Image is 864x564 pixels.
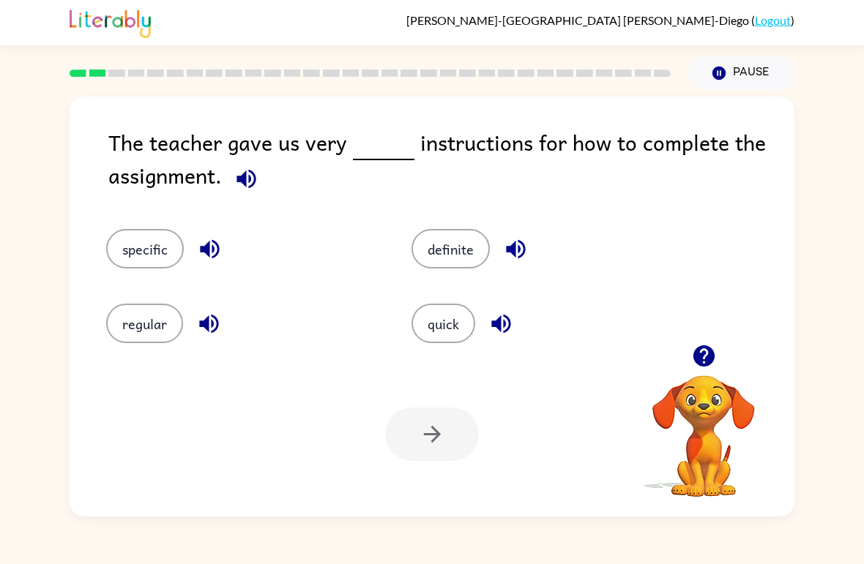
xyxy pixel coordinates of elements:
video: Your browser must support playing .mp4 files to use Literably. Please try using another browser. [630,353,777,499]
button: Pause [688,56,794,90]
button: specific [106,229,184,268]
div: The teacher gave us very instructions for how to complete the assignment. [108,126,794,200]
button: regular [106,304,183,343]
button: definite [411,229,490,268]
a: Logout [755,13,791,27]
span: [PERSON_NAME]-[GEOGRAPHIC_DATA] [PERSON_NAME]-Diego [406,13,751,27]
div: ( ) [406,13,794,27]
button: quick [411,304,475,343]
img: Literably [70,6,151,38]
